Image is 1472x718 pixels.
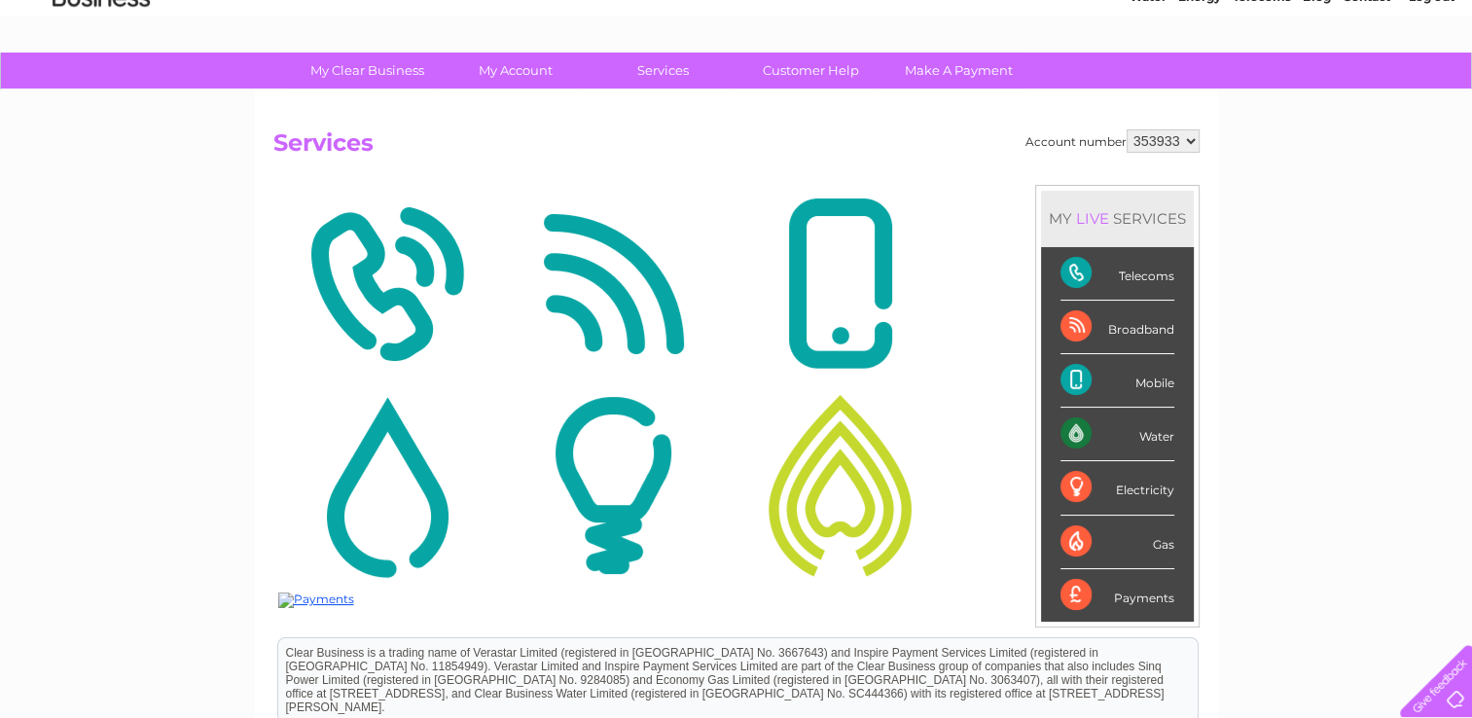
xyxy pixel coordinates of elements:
[435,53,595,89] a: My Account
[287,53,448,89] a: My Clear Business
[1233,83,1291,97] a: Telecoms
[731,53,891,89] a: Customer Help
[1408,83,1454,97] a: Log out
[1303,83,1331,97] a: Blog
[1343,83,1390,97] a: Contact
[5,11,924,94] div: Clear Business is a trading name of Verastar Limited (registered in [GEOGRAPHIC_DATA] No. 3667643...
[278,592,354,608] img: Payments
[1060,461,1174,515] div: Electricity
[505,391,722,580] img: Electricity
[732,391,949,580] img: Gas
[1072,209,1113,228] div: LIVE
[505,190,722,378] img: Broadband
[583,53,743,89] a: Services
[732,190,949,378] img: Mobile
[278,391,495,580] img: Water
[1060,516,1174,569] div: Gas
[1060,408,1174,461] div: Water
[52,51,151,110] img: logo.png
[879,53,1039,89] a: Make A Payment
[1041,191,1194,246] div: MY SERVICES
[1060,354,1174,408] div: Mobile
[273,129,1200,166] h2: Services
[1060,569,1174,622] div: Payments
[1105,10,1239,34] a: 0333 014 3131
[1130,83,1167,97] a: Water
[278,190,495,378] img: Telecoms
[1178,83,1221,97] a: Energy
[1060,301,1174,354] div: Broadband
[1025,129,1200,153] div: Account number
[1060,247,1174,301] div: Telecoms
